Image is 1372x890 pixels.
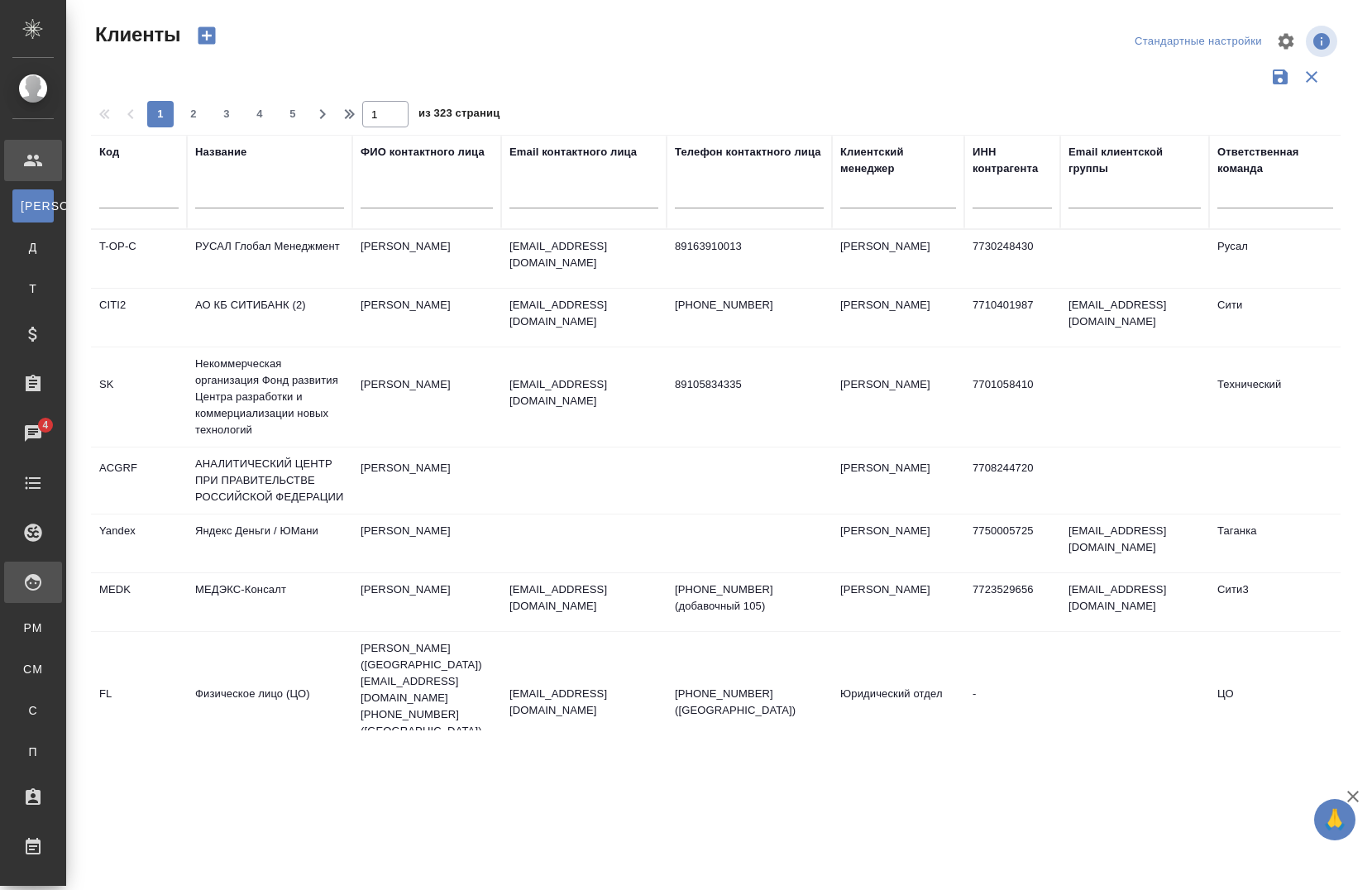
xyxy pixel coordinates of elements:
[840,144,956,177] div: Клиентский менеджер
[12,189,54,223] a: [PERSON_NAME]
[509,297,658,330] p: [EMAIL_ADDRESS][DOMAIN_NAME]
[12,735,54,768] a: П
[99,144,119,160] div: Код
[21,620,45,636] span: PM
[280,106,306,122] span: 5
[418,103,500,127] span: из 323 страниц
[832,573,964,631] td: [PERSON_NAME]
[4,413,62,454] a: 4
[12,653,54,686] a: CM
[1060,514,1209,572] td: [EMAIL_ADDRESS][DOMAIN_NAME]
[1266,22,1306,61] span: Настроить таблицу
[832,230,964,288] td: [PERSON_NAME]
[1131,29,1266,55] div: split button
[1314,799,1355,840] button: 🙏
[964,452,1060,510] td: 7708244720
[973,144,1052,177] div: ИНН контрагента
[509,686,658,719] p: [EMAIL_ADDRESS][DOMAIN_NAME]
[187,514,352,572] td: Яндекс Деньги / ЮМани
[352,289,501,347] td: [PERSON_NAME]
[187,230,352,288] td: РУСАЛ Глобал Менеджмент
[187,22,227,50] button: Создать
[12,272,54,305] a: Т
[352,452,501,510] td: [PERSON_NAME]
[280,101,306,127] button: 5
[213,101,240,127] button: 3
[1060,289,1209,347] td: [EMAIL_ADDRESS][DOMAIN_NAME]
[187,289,352,347] td: АО КБ СИТИБАНК (2)
[91,514,187,572] td: Yandex
[1209,368,1341,426] td: Технический
[1209,514,1341,572] td: Таганка
[832,677,964,735] td: Юридический отдел
[1296,61,1327,93] button: Сбросить фильтры
[509,581,658,615] p: [EMAIL_ADDRESS][DOMAIN_NAME]
[509,144,637,160] div: Email контактного лица
[12,231,54,264] a: Д
[964,289,1060,347] td: 7710401987
[832,368,964,426] td: [PERSON_NAME]
[187,447,352,514] td: АНАЛИТИЧЕСКИЙ ЦЕНТР ПРИ ПРАВИТЕЛЬСТВЕ РОССИЙСКОЙ ФЕДЕРАЦИИ
[187,347,352,447] td: Некоммерческая организация Фонд развития Центра разработки и коммерциализации новых технологий
[361,144,485,160] div: ФИО контактного лица
[352,514,501,572] td: [PERSON_NAME]
[352,573,501,631] td: [PERSON_NAME]
[964,514,1060,572] td: 7750005725
[21,744,45,760] span: П
[246,101,273,127] button: 4
[1060,573,1209,631] td: [EMAIL_ADDRESS][DOMAIN_NAME]
[91,289,187,347] td: CITI2
[1209,573,1341,631] td: Сити3
[1264,61,1296,93] button: Сохранить фильтры
[675,238,824,255] p: 89163910013
[675,376,824,393] p: 89105834335
[964,573,1060,631] td: 7723529656
[832,452,964,510] td: [PERSON_NAME]
[675,297,824,313] p: [PHONE_NUMBER]
[21,702,45,719] span: С
[1306,26,1341,57] span: Посмотреть информацию
[91,573,187,631] td: MEDK
[1321,802,1349,837] span: 🙏
[32,417,58,433] span: 4
[195,144,246,160] div: Название
[213,106,240,122] span: 3
[1209,230,1341,288] td: Русал
[1209,677,1341,735] td: ЦО
[187,573,352,631] td: МЕДЭКС-Консалт
[832,289,964,347] td: [PERSON_NAME]
[964,368,1060,426] td: 7701058410
[352,632,501,781] td: [PERSON_NAME] ([GEOGRAPHIC_DATA]) [EMAIL_ADDRESS][DOMAIN_NAME] [PHONE_NUMBER] ([GEOGRAPHIC_DATA])...
[91,677,187,735] td: FL
[509,238,658,271] p: [EMAIL_ADDRESS][DOMAIN_NAME]
[964,677,1060,735] td: -
[21,661,45,677] span: CM
[91,368,187,426] td: SK
[1209,289,1341,347] td: Сити
[91,452,187,510] td: ACGRF
[352,368,501,426] td: [PERSON_NAME]
[91,22,180,48] span: Клиенты
[180,101,207,127] button: 2
[91,230,187,288] td: T-OP-C
[12,694,54,727] a: С
[12,611,54,644] a: PM
[1068,144,1201,177] div: Email клиентской группы
[187,677,352,735] td: Физическое лицо (ЦО)
[675,144,821,160] div: Телефон контактного лица
[675,581,824,615] p: [PHONE_NUMBER] (добавочный 105)
[964,230,1060,288] td: 7730248430
[675,686,824,719] p: [PHONE_NUMBER] ([GEOGRAPHIC_DATA])
[21,239,45,256] span: Д
[832,514,964,572] td: [PERSON_NAME]
[21,198,45,214] span: [PERSON_NAME]
[21,280,45,297] span: Т
[180,106,207,122] span: 2
[509,376,658,409] p: [EMAIL_ADDRESS][DOMAIN_NAME]
[1217,144,1333,177] div: Ответственная команда
[246,106,273,122] span: 4
[352,230,501,288] td: [PERSON_NAME]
